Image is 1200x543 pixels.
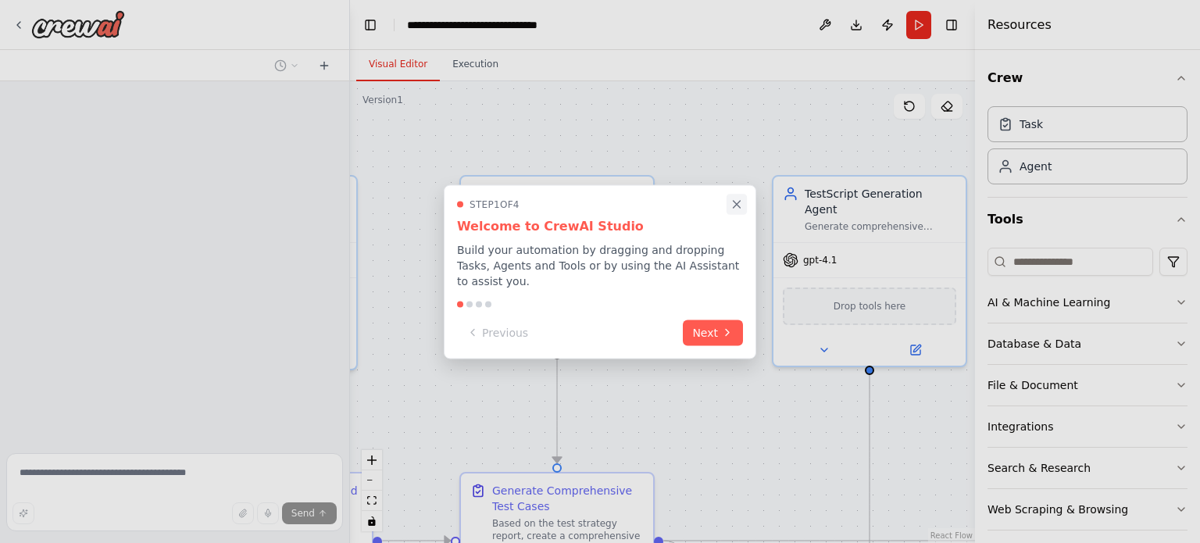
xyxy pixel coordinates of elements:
[359,14,381,36] button: Hide left sidebar
[457,320,537,345] button: Previous
[727,194,747,214] button: Close walkthrough
[457,241,743,288] p: Build your automation by dragging and dropping Tasks, Agents and Tools or by using the AI Assista...
[470,198,520,210] span: Step 1 of 4
[457,216,743,235] h3: Welcome to CrewAI Studio
[683,320,743,345] button: Next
